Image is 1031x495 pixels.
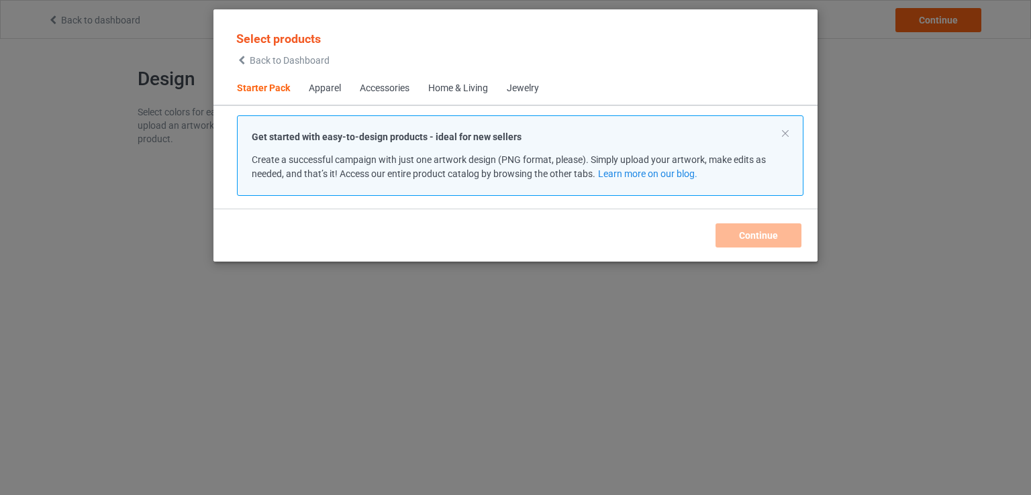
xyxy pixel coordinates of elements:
div: Home & Living [428,82,488,95]
span: Select products [236,32,321,46]
span: Create a successful campaign with just one artwork design (PNG format, please). Simply upload you... [252,154,766,179]
a: Learn more on our blog. [598,168,697,179]
strong: Get started with easy-to-design products - ideal for new sellers [252,131,522,142]
span: Starter Pack [228,72,299,105]
div: Jewelry [507,82,539,95]
span: Back to Dashboard [250,55,330,66]
div: Apparel [309,82,341,95]
div: Accessories [360,82,409,95]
